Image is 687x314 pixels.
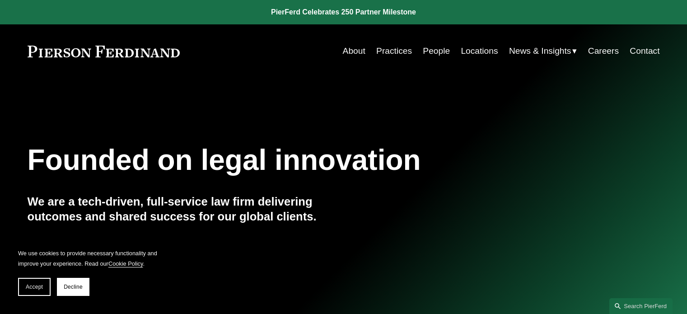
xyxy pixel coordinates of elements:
a: Search this site [609,298,673,314]
span: Accept [26,284,43,290]
button: Decline [57,278,89,296]
h1: Founded on legal innovation [28,144,555,177]
span: News & Insights [509,43,571,59]
section: Cookie banner [9,239,172,305]
a: Practices [376,42,412,60]
p: We use cookies to provide necessary functionality and improve your experience. Read our . [18,248,163,269]
a: Locations [461,42,498,60]
a: folder dropdown [509,42,577,60]
a: Contact [630,42,659,60]
h4: We are a tech-driven, full-service law firm delivering outcomes and shared success for our global... [28,194,344,224]
a: Careers [588,42,619,60]
a: Cookie Policy [108,260,143,267]
button: Accept [18,278,51,296]
a: People [423,42,450,60]
span: Decline [64,284,83,290]
a: About [343,42,365,60]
